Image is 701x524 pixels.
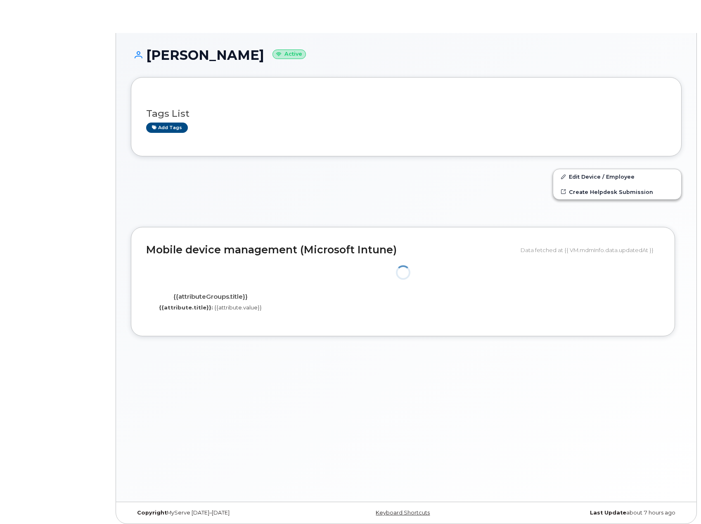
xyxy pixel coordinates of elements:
a: Create Helpdesk Submission [553,184,681,199]
a: Add tags [146,123,188,133]
div: Data fetched at {{ VM.mdmInfo.data.updatedAt }} [521,242,660,258]
a: Edit Device / Employee [553,169,681,184]
strong: Last Update [590,510,626,516]
div: MyServe [DATE]–[DATE] [131,510,315,516]
div: about 7 hours ago [498,510,682,516]
h4: {{attributeGroups.title}} [152,293,268,300]
strong: Copyright [137,510,167,516]
a: Keyboard Shortcuts [376,510,430,516]
small: Active [272,50,306,59]
h2: Mobile device management (Microsoft Intune) [146,244,514,256]
h1: [PERSON_NAME] [131,48,682,62]
h3: Tags List [146,109,666,119]
label: {{attribute.title}}: [159,304,213,312]
span: {{attribute.value}} [214,304,262,311]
